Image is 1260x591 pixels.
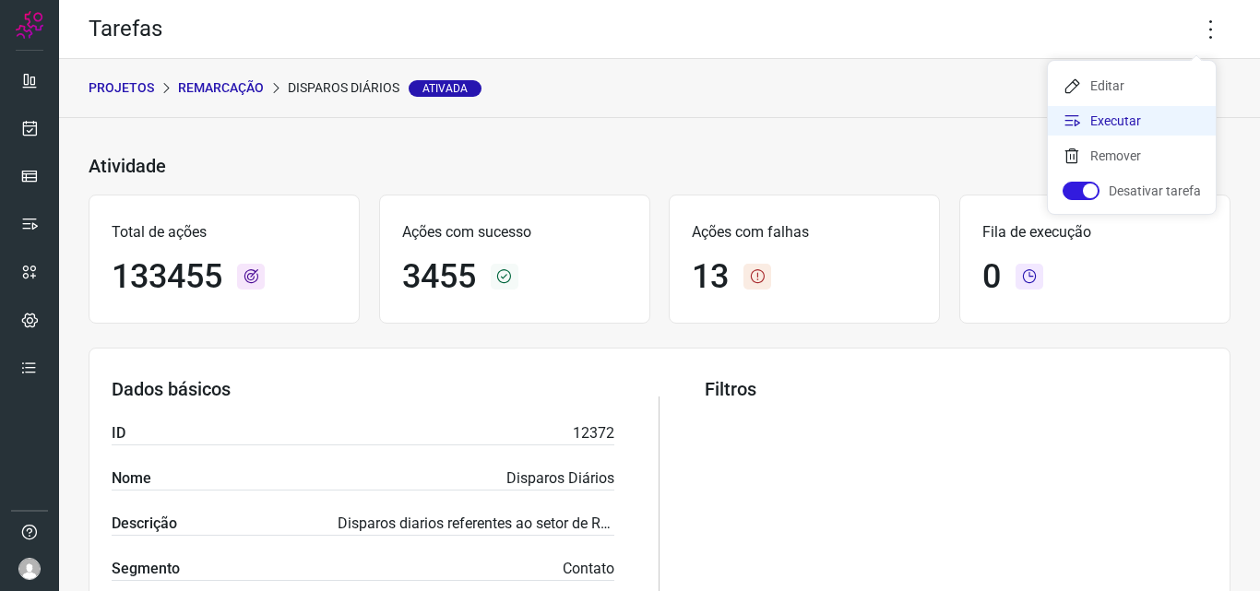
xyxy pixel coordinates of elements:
[982,257,1001,297] h1: 0
[1048,176,1216,206] li: Desativar tarefa
[112,221,337,243] p: Total de ações
[112,467,151,490] label: Nome
[982,221,1207,243] p: Fila de execução
[18,558,41,580] img: avatar-user-boy.jpg
[692,221,917,243] p: Ações com falhas
[16,11,43,39] img: Logo
[112,257,222,297] h1: 133455
[1048,71,1216,100] li: Editar
[402,221,627,243] p: Ações com sucesso
[112,378,614,400] h3: Dados básicos
[178,78,264,98] p: Remarcação
[338,513,614,535] p: Disparos diarios referentes ao setor de Remacação
[692,257,729,297] h1: 13
[288,78,481,98] p: Disparos Diários
[112,513,177,535] label: Descrição
[402,257,476,297] h1: 3455
[112,558,180,580] label: Segmento
[506,467,614,490] p: Disparos Diários
[89,78,154,98] p: PROJETOS
[1048,141,1216,171] li: Remover
[573,422,614,444] p: 12372
[112,422,125,444] label: ID
[89,155,166,177] h3: Atividade
[1048,106,1216,136] li: Executar
[89,16,162,42] h2: Tarefas
[409,80,481,97] span: Ativada
[563,558,614,580] p: Contato
[705,378,1207,400] h3: Filtros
